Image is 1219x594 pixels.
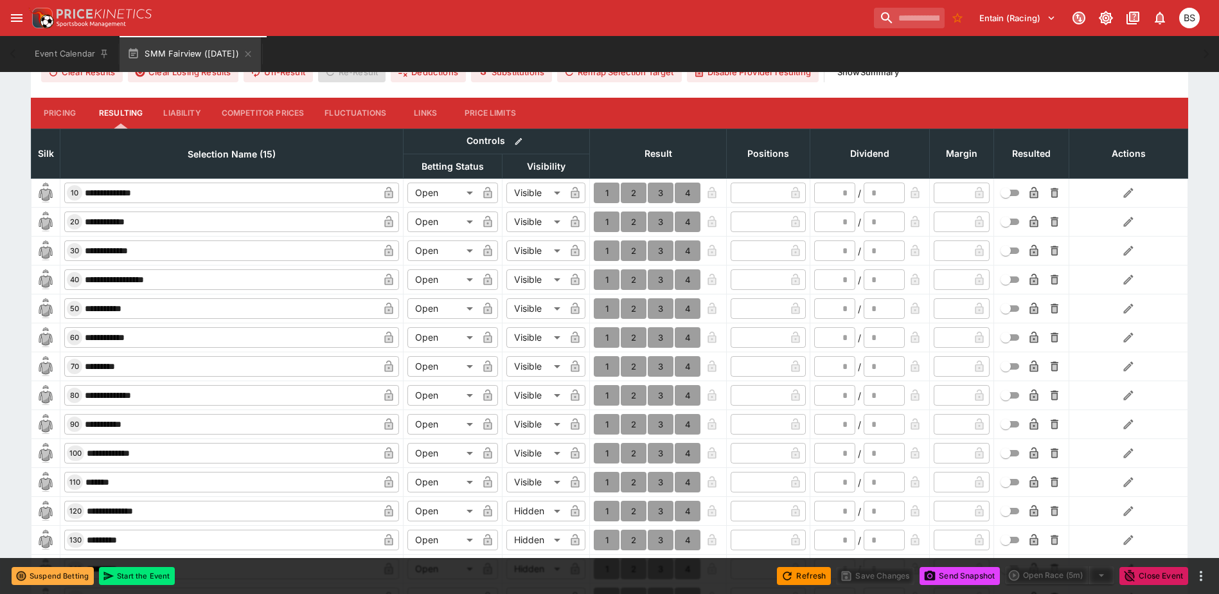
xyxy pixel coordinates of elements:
[35,472,56,492] img: blank-silk.png
[35,240,56,261] img: blank-silk.png
[67,304,82,313] span: 50
[1148,6,1171,30] button: Notifications
[858,418,861,431] div: /
[648,240,673,261] button: 3
[675,356,700,377] button: 4
[621,183,646,203] button: 2
[407,159,498,174] span: Betting Status
[407,240,477,261] div: Open
[35,530,56,550] img: blank-silk.png
[675,472,700,492] button: 4
[404,129,590,154] th: Controls
[57,9,152,19] img: PriceKinetics
[810,129,930,178] th: Dividend
[594,530,619,550] button: 1
[28,5,54,31] img: PriceKinetics Logo
[621,530,646,550] button: 2
[594,183,619,203] button: 1
[314,98,396,129] button: Fluctuations
[621,298,646,319] button: 2
[594,240,619,261] button: 1
[506,183,565,203] div: Visible
[35,385,56,406] img: blank-silk.png
[858,534,861,547] div: /
[648,414,673,435] button: 3
[675,240,700,261] button: 4
[31,129,60,178] th: Silk
[174,147,290,162] span: Selection Name (15)
[675,269,700,290] button: 4
[513,159,580,174] span: Visibility
[858,331,861,345] div: /
[1175,4,1204,32] button: Brendan Scoble
[675,385,700,406] button: 4
[648,530,673,550] button: 3
[621,472,646,492] button: 2
[506,356,565,377] div: Visible
[675,530,700,550] button: 4
[594,501,619,521] button: 1
[506,212,565,232] div: Visible
[648,501,673,521] button: 3
[675,327,700,348] button: 4
[621,501,646,521] button: 2
[1069,129,1188,178] th: Actions
[648,472,673,492] button: 3
[35,443,56,464] img: blank-silk.png
[407,212,477,232] div: Open
[68,188,81,197] span: 10
[675,501,700,521] button: 4
[67,535,84,544] span: 130
[35,269,56,290] img: blank-silk.png
[858,244,861,258] div: /
[407,472,477,492] div: Open
[407,414,477,435] div: Open
[621,443,646,464] button: 2
[506,501,565,521] div: Hidden
[67,449,84,458] span: 100
[1005,566,1114,584] div: split button
[1119,567,1188,585] button: Close Event
[648,298,673,319] button: 3
[407,269,477,290] div: Open
[506,472,565,492] div: Visible
[675,443,700,464] button: 4
[777,567,831,585] button: Refresh
[858,302,861,316] div: /
[594,327,619,348] button: 1
[35,501,56,521] img: blank-silk.png
[27,36,117,72] button: Event Calendar
[621,269,646,290] button: 2
[1067,6,1090,30] button: Connected to PK
[506,443,565,464] div: Visible
[396,98,454,129] button: Links
[858,273,861,287] div: /
[407,356,477,377] div: Open
[35,298,56,319] img: blank-silk.png
[506,240,565,261] div: Visible
[648,443,673,464] button: 3
[407,530,477,550] div: Open
[67,275,82,284] span: 40
[506,269,565,290] div: Visible
[675,183,700,203] button: 4
[675,212,700,232] button: 4
[858,360,861,373] div: /
[407,298,477,319] div: Open
[5,6,28,30] button: open drawer
[67,420,82,429] span: 90
[858,215,861,229] div: /
[67,478,83,487] span: 110
[675,298,700,319] button: 4
[648,212,673,232] button: 3
[858,186,861,200] div: /
[594,356,619,377] button: 1
[621,327,646,348] button: 2
[594,472,619,492] button: 1
[920,567,1000,585] button: Send Snapshot
[31,98,89,129] button: Pricing
[675,414,700,435] button: 4
[994,129,1069,178] th: Resulted
[858,447,861,460] div: /
[621,385,646,406] button: 2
